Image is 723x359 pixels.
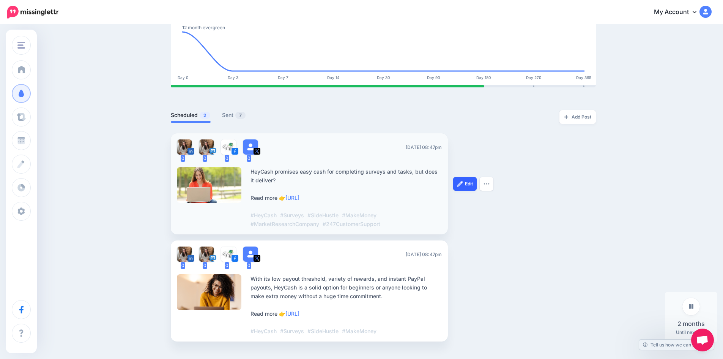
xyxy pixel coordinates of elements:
div: With its low payout threshold, variety of rewards, and instant PayPal payouts, HeyCash is a solid... [250,274,442,335]
div: Day 7 [272,75,295,80]
span: 0 [181,262,185,269]
a: Tell us how we can improve [639,340,714,350]
span: #Surveys [280,212,304,218]
div: Day 3 [222,75,244,80]
div: Day 365 [572,75,595,80]
div: Day 0 [172,75,194,80]
span: 2 [200,112,210,119]
img: plus-grey-dark.png [564,115,569,119]
div: Day 30 [372,75,395,80]
img: 137c2137a2828240-89477.jpeg [199,247,214,262]
span: 0 [225,262,229,269]
span: 0 [225,155,229,162]
img: 1690273302207-88569.png [177,139,192,155]
span: 0 [203,262,207,269]
span: #MarketResearchCompany [250,221,319,227]
span: #247CustomerSupport [323,221,380,227]
img: mastodon-square.png [209,255,216,262]
img: 302279413_941954216721528_4677248601821306673_n-bsa153469.jpg [221,139,236,155]
span: 7 [235,112,246,119]
span: #MakeMoney [342,212,376,218]
span: 0 [247,155,251,162]
img: facebook-square.png [232,255,238,262]
a: My Account [646,3,712,22]
span: #SideHustle [307,328,339,334]
span: 0 [203,155,207,162]
span: [DATE] 08:47pm [406,144,442,151]
img: linkedin-square.png [187,148,194,155]
div: Open chat [691,329,714,351]
span: #MakeMoney [342,328,376,334]
img: menu.png [17,42,25,49]
img: Missinglettr [7,6,58,19]
span: #HeyCash [250,328,277,334]
img: twitter-square.png [254,255,260,262]
span: #HeyCash [250,212,277,218]
img: twitter-square.png [254,148,260,155]
a: Edit [453,177,477,191]
div: Until next post [665,292,717,342]
div: Day 270 [522,75,545,80]
span: 2 months [677,319,705,329]
div: 12 month evergreen [182,23,584,32]
span: [DATE] 08:47pm [406,251,442,258]
a: [URL] [285,195,299,201]
div: Day 14 [322,75,345,80]
a: Scheduled2 [171,111,211,120]
span: #SideHustle [307,212,339,218]
div: HeyCash promises easy cash for completing surveys and tasks, but does it deliver? Read more 👉 [250,167,442,228]
span: 0 [247,262,251,269]
a: Add Post [559,110,596,124]
span: #Surveys [280,328,304,334]
img: pencil-white.png [457,181,463,187]
img: mastodon-square.png [209,148,216,155]
a: Sent7 [222,111,246,120]
img: 1690273302207-88569.png [177,247,192,262]
img: dots.png [484,183,490,185]
img: facebook-square.png [232,148,238,155]
img: user_default_image.png [243,247,258,262]
img: 137c2137a2828240-89477.jpeg [199,139,214,155]
a: [URL] [285,310,299,317]
img: user_default_image.png [243,139,258,155]
img: 302279413_941954216721528_4677248601821306673_n-bsa153469.jpg [221,247,236,262]
div: Day 90 [422,75,445,80]
span: 0 [181,155,185,162]
img: linkedin-square.png [187,255,194,262]
div: Day 180 [472,75,495,80]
